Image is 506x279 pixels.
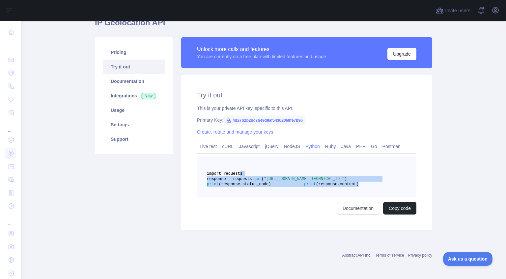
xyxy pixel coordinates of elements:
[103,89,165,103] a: Integrations New
[339,141,354,152] a: Java
[264,177,345,181] span: "[URL][DOMAIN_NAME][TECHNICAL_ID]"
[103,74,165,89] a: Documentation
[281,141,303,152] a: NodeJS
[445,7,470,14] span: Invite users
[219,182,271,187] span: (response.status_code)
[219,141,236,152] a: cURL
[408,253,432,258] a: Privacy policy
[207,171,242,176] span: import requests
[345,177,347,181] span: )
[303,141,323,152] a: Python
[103,103,165,117] a: Usage
[380,141,403,152] a: Postman
[197,53,326,60] div: You are currently on a free plan with limited features and usage
[342,253,372,258] a: Abstract API Inc.
[387,48,416,60] button: Upgrade
[435,5,472,16] button: Invite users
[262,177,264,181] span: (
[223,115,305,125] span: 4d27b2b2dc7b49d9af54362069fe7b96
[197,117,416,123] div: Primary Key:
[383,202,416,215] button: Copy code
[337,202,379,215] a: Documentation
[207,182,219,187] span: print
[197,141,219,152] a: Live test
[254,177,262,181] span: get
[5,120,16,133] div: ...
[103,45,165,60] a: Pricing
[103,117,165,132] a: Settings
[316,182,359,187] span: (response.content)
[375,253,404,258] a: Terms of service
[5,39,16,53] div: ...
[236,141,262,152] a: Javascript
[443,252,493,266] iframe: Toggle Customer Support
[323,141,339,152] a: Ruby
[262,141,281,152] a: jQuery
[103,60,165,74] a: Try it out
[103,132,165,146] a: Support
[304,182,316,187] span: print
[197,90,416,100] h2: Try it out
[197,129,273,135] a: Create, rotate and manage your keys
[141,93,156,99] span: New
[197,45,326,53] div: Unlock more calls and features
[368,141,380,152] a: Go
[353,141,368,152] a: PHP
[95,17,432,33] h1: IP Geolocation API
[197,105,416,112] div: This is your private API key, specific to this API.
[207,177,254,181] span: response = requests.
[5,213,16,226] div: ...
